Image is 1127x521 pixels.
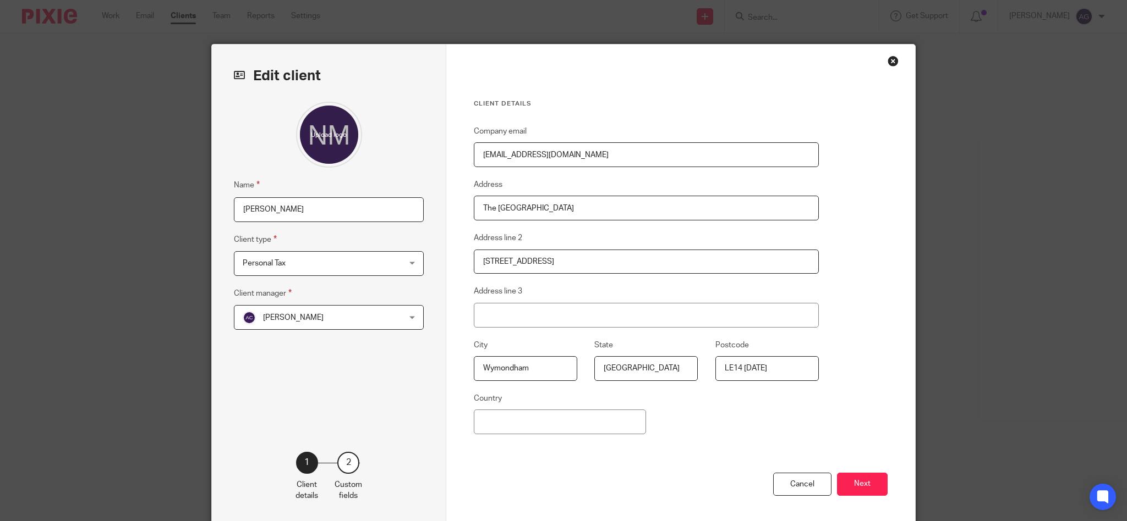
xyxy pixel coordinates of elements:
span: [PERSON_NAME] [263,314,324,322]
label: Postcode [715,340,749,351]
label: Company email [474,126,527,137]
label: Address line 3 [474,286,522,297]
label: State [594,340,613,351]
p: Client details [296,479,318,502]
div: 1 [296,452,318,474]
button: Next [837,473,888,496]
label: City [474,340,488,351]
h2: Edit client [234,66,424,85]
label: Address [474,179,502,190]
div: Cancel [773,473,831,496]
label: Address line 2 [474,232,522,243]
span: Personal Tax [243,259,286,267]
p: Custom fields [335,479,362,502]
label: Client manager [234,287,292,300]
label: Client type [234,233,277,246]
div: 2 [337,452,359,474]
label: Name [234,179,260,191]
h3: Client details [474,99,819,108]
img: svg%3E [243,311,256,324]
div: Close this dialog window [888,56,899,66]
label: Country [474,393,502,404]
